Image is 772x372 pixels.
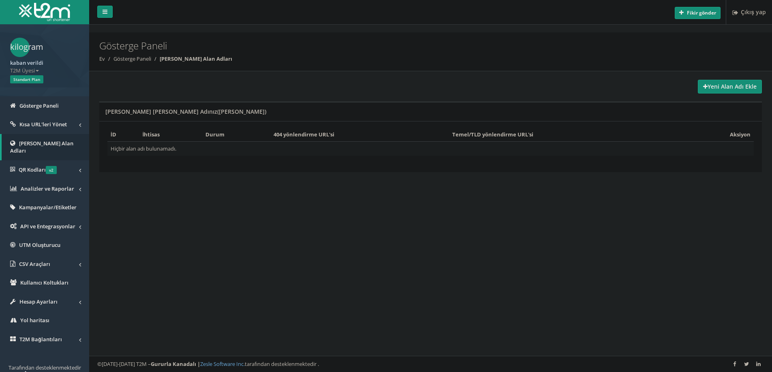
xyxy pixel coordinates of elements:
[160,55,232,62] font: [PERSON_NAME] Alan Adları
[99,55,105,62] a: Ev
[10,140,73,155] font: [PERSON_NAME] Alan Adları
[105,108,266,115] font: [PERSON_NAME] [PERSON_NAME] Adınız([PERSON_NAME])
[19,241,60,249] font: UTM Oluşturucu
[19,204,77,211] font: Kampanyalar/Etiketler
[245,360,319,368] font: tarafından desteklenmektedir .
[708,83,757,90] font: Yeni Alan Adı Ekle
[10,57,79,74] a: kaban verildi T2M Üyesi
[111,145,176,152] font: Hiçbir alan adı bulunamadı.
[13,77,40,82] font: Standart Plan
[99,39,167,52] font: Gösterge Paneli
[97,360,151,368] font: ©[DATE]-[DATE] T2M –
[151,360,200,368] font: Gururla Kanadalı |
[20,223,75,230] font: API ve Entegrasyonlar
[143,131,160,138] font: İhtisas
[205,131,225,138] font: Durum
[19,298,58,305] font: Hesap Ayarları
[274,131,334,138] font: 404 yönlendirme URL'si
[111,131,116,138] font: İD
[19,3,70,21] img: T2M
[19,260,50,268] font: CSV Araçları
[10,41,43,52] font: kilogram
[741,8,766,16] font: Çıkış yap
[20,279,68,286] font: Kullanıcı Koltukları
[19,121,67,128] font: Kısa URL'leri Yönet
[200,360,245,368] a: Zesle Software Inc.
[698,80,762,94] a: Yeni Alan Adı Ekle
[730,131,751,138] font: Aksiyon
[19,102,59,109] font: Gösterge Paneli
[687,9,716,16] font: Fikir gönder
[10,67,35,74] font: T2M Üyesi
[19,166,46,173] font: QR Kodları
[113,55,151,62] a: Gösterge Paneli
[675,7,721,19] button: Fikir gönder
[452,131,533,138] font: Temel/TLD yönlendirme URL'si
[9,364,81,371] font: Tarafından desteklenmektedir
[10,59,43,66] font: kaban verildi
[20,317,49,324] font: Yol haritası
[21,185,74,192] font: Analizler ve Raporlar
[49,167,53,173] font: v2
[19,336,62,343] font: T2M Bağlantıları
